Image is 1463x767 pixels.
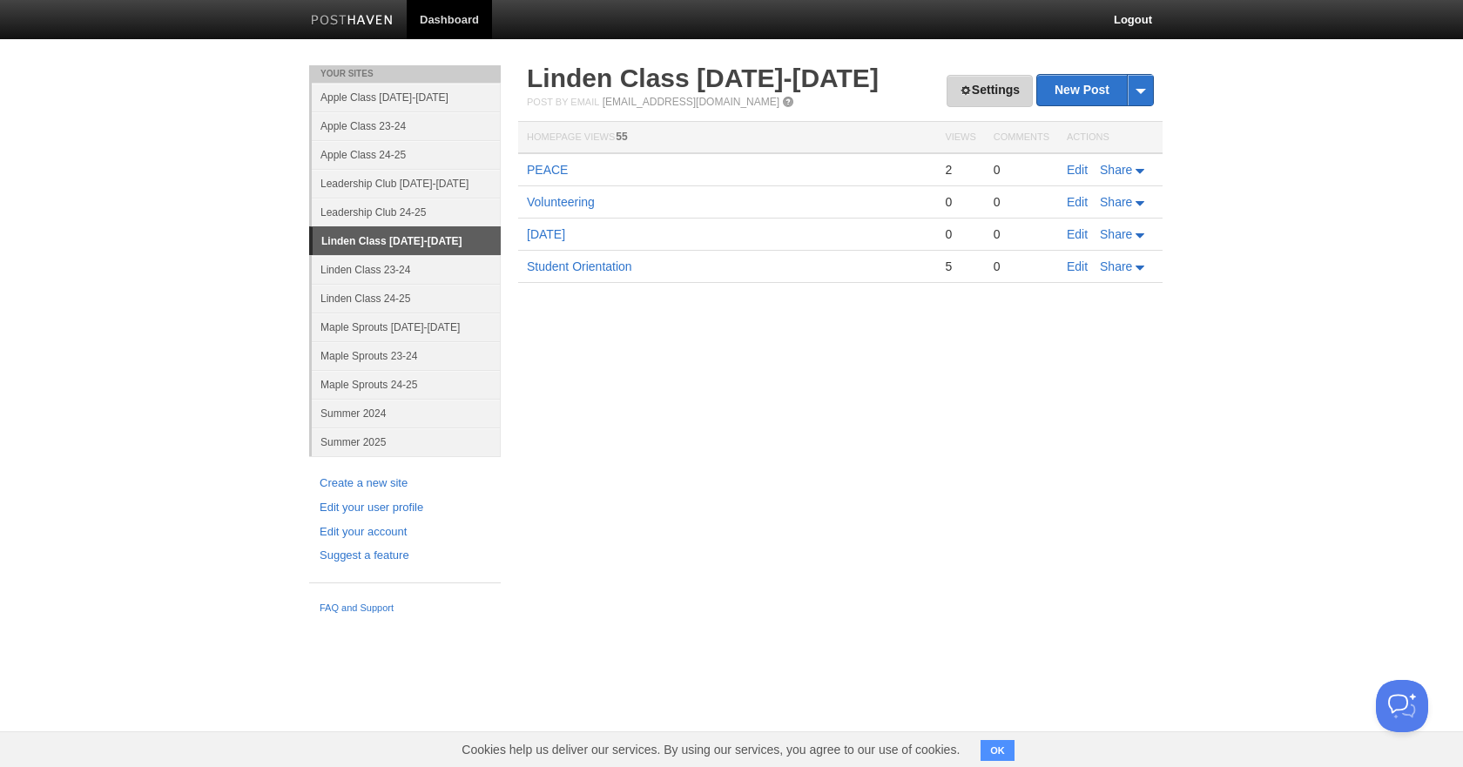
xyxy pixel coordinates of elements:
a: PEACE [527,163,568,177]
a: Leadership Club [DATE]-[DATE] [312,169,501,198]
div: 0 [945,194,975,210]
div: 0 [994,162,1049,178]
iframe: Help Scout Beacon - Open [1376,680,1428,732]
a: New Post [1037,75,1153,105]
div: 0 [994,226,1049,242]
div: 0 [994,194,1049,210]
span: Share [1100,163,1132,177]
a: Student Orientation [527,259,632,273]
a: Apple Class 23-24 [312,111,501,140]
a: Create a new site [320,474,490,493]
a: Leadership Club 24-25 [312,198,501,226]
a: [EMAIL_ADDRESS][DOMAIN_NAME] [603,96,779,108]
a: Summer 2025 [312,427,501,456]
a: Edit [1067,163,1088,177]
a: FAQ and Support [320,601,490,616]
th: Views [936,122,984,154]
div: 2 [945,162,975,178]
a: Edit [1067,227,1088,241]
a: Volunteering [527,195,595,209]
div: 0 [994,259,1049,274]
a: Linden Class 24-25 [312,284,501,313]
a: Linden Class [DATE]-[DATE] [313,227,501,255]
div: 5 [945,259,975,274]
a: Maple Sprouts 23-24 [312,341,501,370]
a: Edit your user profile [320,499,490,517]
a: Apple Class 24-25 [312,140,501,169]
a: Edit [1067,259,1088,273]
div: 0 [945,226,975,242]
button: OK [981,740,1015,761]
span: Share [1100,195,1132,209]
span: Cookies help us deliver our services. By using our services, you agree to our use of cookies. [444,732,977,767]
span: Post by Email [527,97,599,107]
a: Apple Class [DATE]-[DATE] [312,83,501,111]
a: Edit [1067,195,1088,209]
th: Homepage Views [518,122,936,154]
a: Summer 2024 [312,399,501,427]
a: Edit your account [320,523,490,542]
li: Your Sites [309,65,501,83]
th: Actions [1058,122,1163,154]
span: Share [1100,227,1132,241]
a: Maple Sprouts [DATE]-[DATE] [312,313,501,341]
th: Comments [985,122,1058,154]
span: Share [1100,259,1132,273]
a: Linden Class 23-24 [312,255,501,284]
span: 55 [616,131,627,143]
a: [DATE] [527,227,565,241]
a: Linden Class [DATE]-[DATE] [527,64,879,92]
img: Posthaven-bar [311,15,394,28]
a: Maple Sprouts 24-25 [312,370,501,399]
a: Settings [947,75,1033,107]
a: Suggest a feature [320,547,490,565]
